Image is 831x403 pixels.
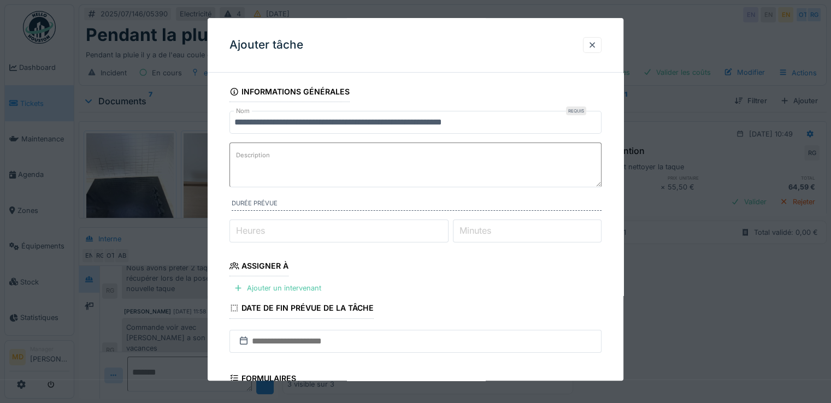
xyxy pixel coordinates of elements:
[229,258,288,276] div: Assigner à
[457,224,493,237] label: Minutes
[229,84,350,102] div: Informations générales
[234,224,267,237] label: Heures
[229,370,296,389] div: Formulaires
[229,38,303,52] h3: Ajouter tâche
[566,106,586,115] div: Requis
[234,149,272,163] label: Description
[229,300,374,319] div: Date de fin prévue de la tâche
[232,199,602,211] label: Durée prévue
[229,281,326,295] div: Ajouter un intervenant
[234,106,252,116] label: Nom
